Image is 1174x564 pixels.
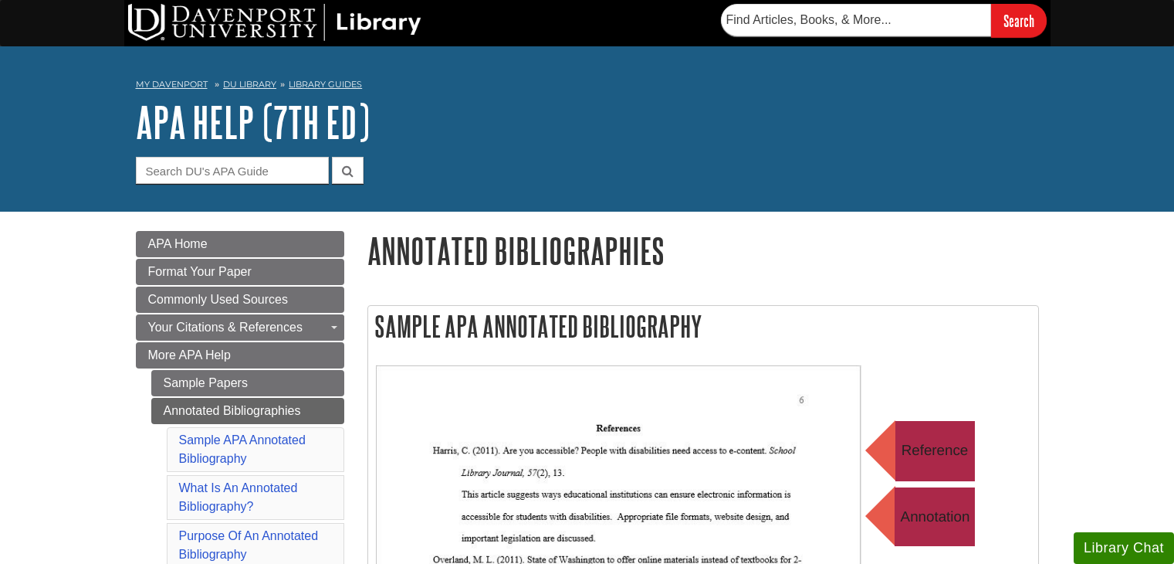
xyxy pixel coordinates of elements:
[128,4,421,41] img: DU Library
[179,481,298,513] a: What Is An Annotated Bibliography?
[151,370,344,396] a: Sample Papers
[148,265,252,278] span: Format Your Paper
[1074,532,1174,564] button: Library Chat
[148,237,208,250] span: APA Home
[721,4,1047,37] form: Searches DU Library's articles, books, and more
[179,433,306,465] a: Sample APA Annotated Bibliography
[136,74,1039,99] nav: breadcrumb
[179,529,319,561] a: Purpose Of An Annotated Bibliography
[367,231,1039,270] h1: Annotated Bibliographies
[136,231,344,257] a: APA Home
[136,287,344,313] a: Commonly Used Sources
[368,306,1038,347] h2: Sample APA Annotated Bibliography
[136,342,344,369] a: More APA Help
[721,4,991,36] input: Find Articles, Books, & More...
[289,79,362,90] a: Library Guides
[151,398,344,424] a: Annotated Bibliographies
[136,157,329,184] input: Search DU's APA Guide
[223,79,276,90] a: DU Library
[136,314,344,341] a: Your Citations & References
[136,259,344,285] a: Format Your Paper
[148,321,303,334] span: Your Citations & References
[148,348,231,362] span: More APA Help
[136,98,370,146] a: APA Help (7th Ed)
[991,4,1047,37] input: Search
[136,78,208,91] a: My Davenport
[148,293,288,306] span: Commonly Used Sources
